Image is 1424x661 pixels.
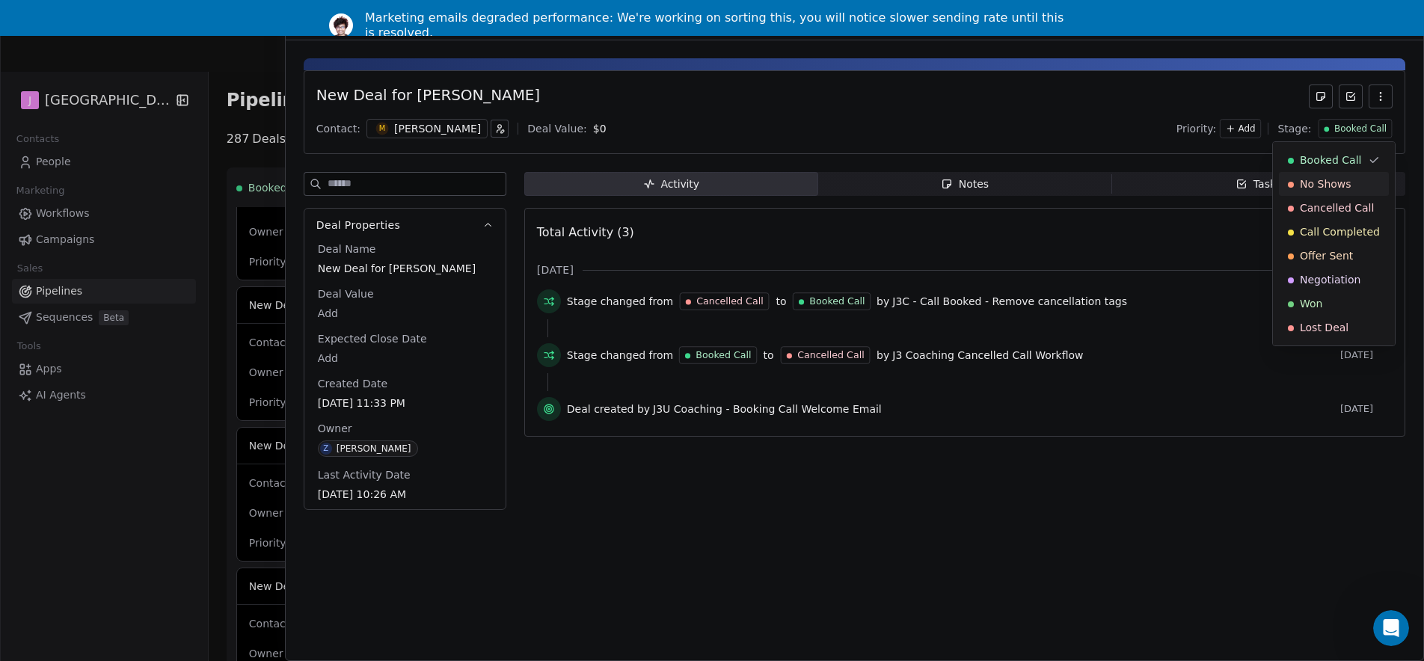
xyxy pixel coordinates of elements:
span: No Shows [1300,176,1351,191]
span: Negotiation [1300,272,1360,287]
span: Booked Call [1300,153,1361,167]
span: Call Completed [1300,224,1380,239]
div: Suggestions [1279,148,1389,339]
span: Lost Deal [1300,320,1348,335]
span: Offer Sent [1300,248,1353,263]
iframe: Intercom live chat [1373,610,1409,646]
span: Cancelled Call [1300,200,1374,215]
span: Won [1300,296,1322,311]
div: Marketing emails degraded performance: We're working on sorting this, you will notice slower send... [365,10,1071,40]
img: Profile image for Ram [329,13,353,37]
